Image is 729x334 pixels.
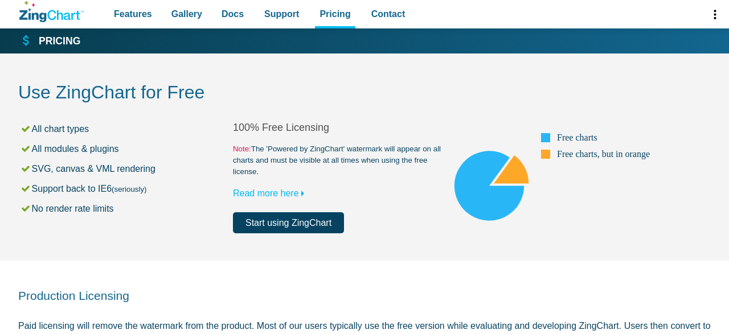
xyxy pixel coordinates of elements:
[20,161,233,176] li: SVG, canvas & VML rendering
[39,36,80,47] strong: Pricing
[233,145,251,153] span: Note:
[19,34,80,48] a: Pricing
[20,181,233,196] li: Support back to IE6
[18,288,711,303] h2: Production Licensing
[19,1,84,22] a: ZingChart Logo. Click to return to the homepage
[112,185,146,193] small: (seriously)
[371,6,406,22] span: Contact
[233,188,309,198] a: Read more here
[171,6,202,22] span: Gallery
[233,143,448,178] small: The 'Powered by ZingChart' watermark will appear on all charts and must be visible at all times w...
[20,201,233,216] li: No render rate limits
[264,6,299,22] span: Support
[18,81,711,106] h2: Use ZingChart for Free
[20,121,233,137] li: All chart types
[233,121,448,134] h2: 100% Free Licensing
[222,6,244,22] span: Docs
[233,212,344,233] a: Start using ZingChart
[320,6,350,22] span: Pricing
[114,6,152,22] span: Features
[20,141,233,156] li: All modules & plugins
